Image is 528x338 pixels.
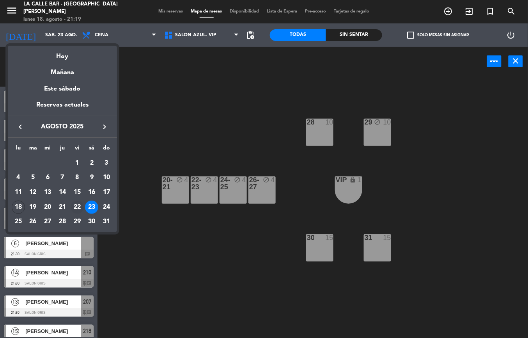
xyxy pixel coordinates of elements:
[27,122,97,132] span: agosto 2025
[26,185,41,200] td: 12 de agosto de 2025
[40,144,55,156] th: miércoles
[99,144,114,156] th: domingo
[55,144,70,156] th: jueves
[85,215,98,228] div: 30
[100,215,113,228] div: 31
[100,186,113,199] div: 17
[70,185,85,200] td: 15 de agosto de 2025
[100,157,113,170] div: 3
[41,215,54,228] div: 27
[97,122,112,132] button: keyboard_arrow_right
[99,200,114,215] td: 24 de agosto de 2025
[11,185,26,200] td: 11 de agosto de 2025
[100,171,113,184] div: 10
[8,78,117,100] div: Este sábado
[99,214,114,229] td: 31 de agosto de 2025
[56,186,69,199] div: 14
[12,201,25,214] div: 18
[71,157,84,170] div: 1
[85,201,98,214] div: 23
[27,201,40,214] div: 19
[70,200,85,215] td: 22 de agosto de 2025
[71,186,84,199] div: 15
[85,185,99,200] td: 16 de agosto de 2025
[41,186,54,199] div: 13
[85,144,99,156] th: sábado
[71,215,84,228] div: 29
[85,214,99,229] td: 30 de agosto de 2025
[41,201,54,214] div: 20
[27,215,40,228] div: 26
[11,170,26,185] td: 4 de agosto de 2025
[56,201,69,214] div: 21
[26,200,41,215] td: 19 de agosto de 2025
[27,186,40,199] div: 12
[85,171,98,184] div: 9
[40,200,55,215] td: 20 de agosto de 2025
[11,156,70,171] td: AGO.
[40,185,55,200] td: 13 de agosto de 2025
[85,156,99,171] td: 2 de agosto de 2025
[40,170,55,185] td: 6 de agosto de 2025
[11,144,26,156] th: lunes
[13,122,27,132] button: keyboard_arrow_left
[55,170,70,185] td: 7 de agosto de 2025
[26,170,41,185] td: 5 de agosto de 2025
[55,214,70,229] td: 28 de agosto de 2025
[85,170,99,185] td: 9 de agosto de 2025
[100,122,109,132] i: keyboard_arrow_right
[55,200,70,215] td: 21 de agosto de 2025
[11,200,26,215] td: 18 de agosto de 2025
[41,171,54,184] div: 6
[70,144,85,156] th: viernes
[70,170,85,185] td: 8 de agosto de 2025
[71,171,84,184] div: 8
[16,122,25,132] i: keyboard_arrow_left
[11,214,26,229] td: 25 de agosto de 2025
[40,214,55,229] td: 27 de agosto de 2025
[100,201,113,214] div: 24
[12,215,25,228] div: 25
[56,215,69,228] div: 28
[8,100,117,116] div: Reservas actuales
[55,185,70,200] td: 14 de agosto de 2025
[26,144,41,156] th: martes
[12,171,25,184] div: 4
[85,157,98,170] div: 2
[99,170,114,185] td: 10 de agosto de 2025
[8,62,117,78] div: Mañana
[26,214,41,229] td: 26 de agosto de 2025
[71,201,84,214] div: 22
[8,46,117,62] div: Hoy
[99,156,114,171] td: 3 de agosto de 2025
[56,171,69,184] div: 7
[27,171,40,184] div: 5
[85,186,98,199] div: 16
[99,185,114,200] td: 17 de agosto de 2025
[85,200,99,215] td: 23 de agosto de 2025
[70,214,85,229] td: 29 de agosto de 2025
[70,156,85,171] td: 1 de agosto de 2025
[12,186,25,199] div: 11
